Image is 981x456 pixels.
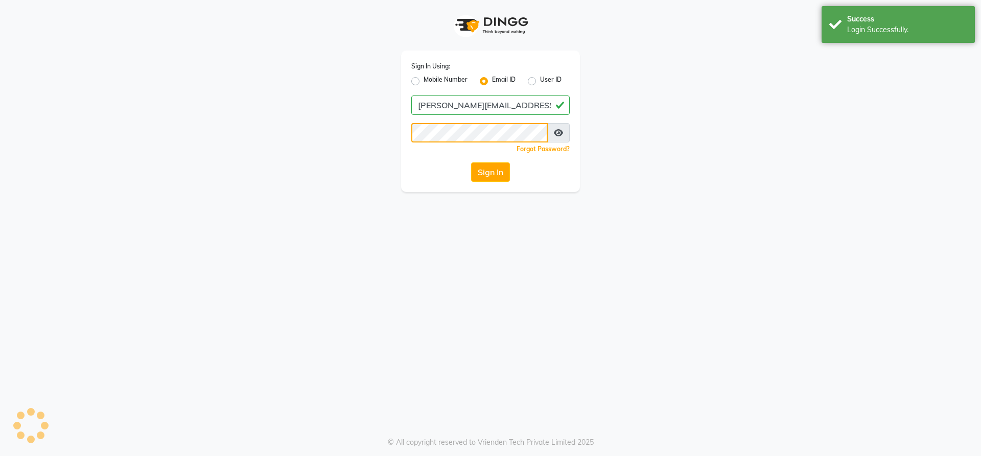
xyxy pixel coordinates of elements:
a: Forgot Password? [517,145,570,153]
img: logo1.svg [450,10,531,40]
label: Mobile Number [424,75,468,87]
button: Sign In [471,162,510,182]
label: Email ID [492,75,516,87]
div: Login Successfully. [847,25,967,35]
label: Sign In Using: [411,62,450,71]
input: Username [411,95,570,115]
input: Username [411,123,548,142]
label: User ID [540,75,562,87]
div: Success [847,14,967,25]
